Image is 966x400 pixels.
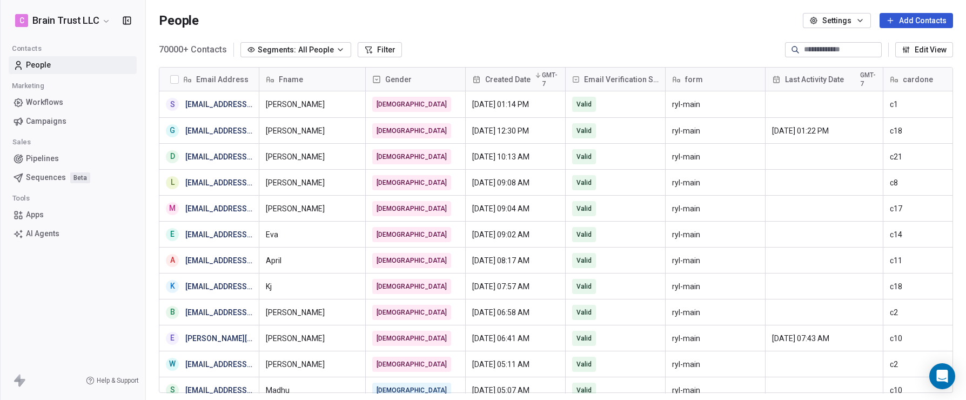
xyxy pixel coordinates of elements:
a: [PERSON_NAME][EMAIL_ADDRESS][PERSON_NAME][DOMAIN_NAME] [185,334,427,343]
button: CBrain Trust LLC [13,11,113,30]
a: AI Agents [9,225,137,243]
div: s [170,99,175,110]
span: [DEMOGRAPHIC_DATA] [377,307,447,318]
a: [EMAIL_ADDRESS][DOMAIN_NAME] [185,152,308,161]
button: Filter [358,42,402,57]
span: [DEMOGRAPHIC_DATA] [377,151,447,162]
div: s [170,384,175,396]
span: [DEMOGRAPHIC_DATA] [377,333,447,344]
span: [DATE] 09:08 AM [472,177,559,188]
span: [DATE] 06:41 AM [472,333,559,344]
span: Brain Trust LLC [32,14,99,28]
span: [DEMOGRAPHIC_DATA] [377,255,447,266]
span: [DEMOGRAPHIC_DATA] [377,125,447,136]
span: [DATE] 01:14 PM [472,99,559,110]
span: Tools [8,190,35,206]
span: Sequences [26,172,66,183]
div: E [170,332,175,344]
span: Email Verification Status [584,74,659,85]
a: People [9,56,137,74]
span: Email Address [196,74,249,85]
span: Valid [576,255,592,266]
span: Valid [576,125,592,136]
div: M [169,203,176,214]
a: [EMAIL_ADDRESS][DOMAIN_NAME] [185,386,308,395]
span: People [159,12,199,29]
span: ryl-main [672,359,759,370]
div: Email Verification Status [566,68,665,91]
button: Edit View [895,42,953,57]
a: [EMAIL_ADDRESS][DOMAIN_NAME] [185,178,308,187]
span: [PERSON_NAME] [266,125,359,136]
span: [DATE] 07:43 AM [772,333,876,344]
span: People [26,59,51,71]
span: Eva [266,229,359,240]
a: Help & Support [86,376,139,385]
div: e [170,229,175,240]
span: ryl-main [672,99,759,110]
button: Settings [803,13,871,28]
span: [DATE] 05:07 AM [472,385,559,396]
a: [EMAIL_ADDRESS][DOMAIN_NAME] [185,308,308,317]
span: [DATE] 01:22 PM [772,125,876,136]
span: Created Date [485,74,531,85]
span: [PERSON_NAME] [266,359,359,370]
div: b [170,306,175,318]
a: Workflows [9,94,137,111]
span: Marketing [7,78,49,94]
a: [EMAIL_ADDRESS][DOMAIN_NAME] [185,230,308,239]
div: Fname [259,68,365,91]
span: Pipelines [26,153,59,164]
span: [PERSON_NAME] [266,307,359,318]
span: Contacts [7,41,46,57]
span: Segments: [258,44,296,56]
span: All People [298,44,334,56]
a: [EMAIL_ADDRESS][DOMAIN_NAME] [185,282,308,291]
span: Valid [576,333,592,344]
span: [DEMOGRAPHIC_DATA] [377,359,447,370]
span: [DATE] 09:02 AM [472,229,559,240]
span: [PERSON_NAME] [266,151,359,162]
span: [PERSON_NAME] [266,203,359,214]
div: Created DateGMT-7 [466,68,565,91]
span: C [19,15,24,26]
div: l [171,177,175,188]
span: [DATE] 12:30 PM [472,125,559,136]
span: AI Agents [26,228,59,239]
span: [DEMOGRAPHIC_DATA] [377,177,447,188]
span: [DATE] 06:58 AM [472,307,559,318]
span: Valid [576,359,592,370]
span: [DATE] 10:13 AM [472,151,559,162]
span: Fname [279,74,303,85]
span: Sales [8,134,36,150]
span: ryl-main [672,281,759,292]
div: Gender [366,68,465,91]
span: ryl-main [672,385,759,396]
span: Madhu [266,385,359,396]
a: [EMAIL_ADDRESS][DOMAIN_NAME] [185,256,308,265]
span: ryl-main [672,125,759,136]
span: Valid [576,385,592,396]
span: Valid [576,99,592,110]
span: [DATE] 05:11 AM [472,359,559,370]
span: [DEMOGRAPHIC_DATA] [377,229,447,240]
a: Apps [9,206,137,224]
a: [EMAIL_ADDRESS][DOMAIN_NAME] [185,360,308,369]
span: Valid [576,307,592,318]
span: Last Activity Date [785,74,844,85]
span: ryl-main [672,177,759,188]
div: grid [159,91,259,394]
div: form [666,68,765,91]
a: [EMAIL_ADDRESS][DOMAIN_NAME] [185,204,308,213]
span: ryl-main [672,255,759,266]
a: Pipelines [9,150,137,168]
span: cardone [903,74,933,85]
span: Valid [576,229,592,240]
div: W [169,358,176,370]
a: Campaigns [9,112,137,130]
span: [DEMOGRAPHIC_DATA] [377,281,447,292]
a: SequencesBeta [9,169,137,186]
div: Open Intercom Messenger [929,363,955,389]
span: [DATE] 09:04 AM [472,203,559,214]
span: Beta [70,172,90,183]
